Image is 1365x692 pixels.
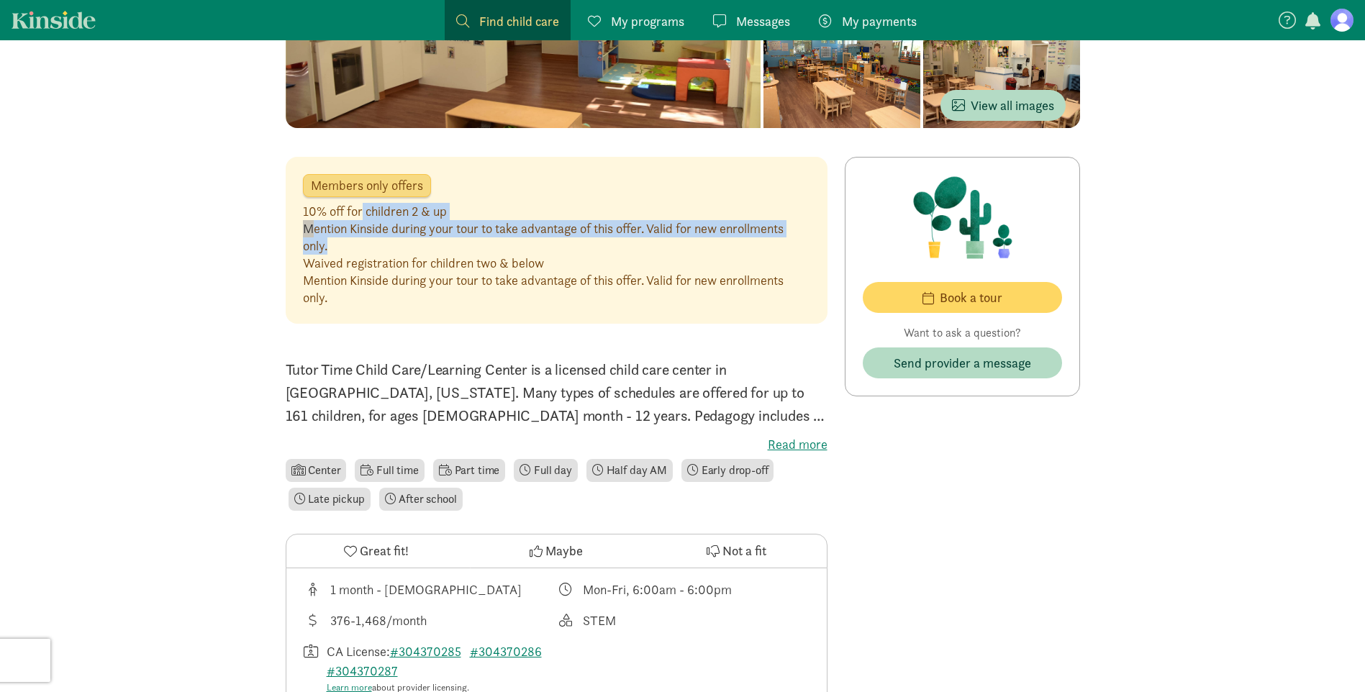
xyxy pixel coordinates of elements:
li: Center [286,459,347,482]
div: Mention Kinside during your tour to take advantage of this offer. Valid for new enrollments only. [303,272,810,306]
span: Send provider a message [894,353,1031,373]
div: STEM [583,611,616,630]
p: Tutor Time Child Care/Learning Center is a licensed child care center in [GEOGRAPHIC_DATA], [US_S... [286,358,827,427]
span: My programs [611,12,684,31]
span: Maybe [545,541,583,560]
a: #304370285 [390,643,461,660]
li: Full time [355,459,424,482]
div: This provider's education philosophy [556,611,810,630]
a: Kinside [12,11,96,29]
div: 10% off for children 2 & up [303,203,810,220]
button: Maybe [466,534,646,568]
span: My payments [842,12,917,31]
span: Messages [736,12,790,31]
span: Book a tour [940,288,1002,307]
div: Waived registration for children two & below [303,255,810,272]
span: Great fit! [360,541,409,560]
span: Not a fit [722,541,766,560]
button: Not a fit [646,534,826,568]
div: Class schedule [556,580,810,599]
div: Age range for children that this provider cares for [304,580,557,599]
li: After school [379,488,463,511]
a: #304370287 [327,663,398,679]
li: Full day [514,459,578,482]
span: Members only offers [311,179,423,192]
div: Mon-Fri, 6:00am - 6:00pm [583,580,732,599]
div: Mention Kinside during your tour to take advantage of this offer. Valid for new enrollments only. [303,220,810,255]
div: 376-1,468/month [330,611,427,630]
span: View all images [952,96,1054,115]
button: Great fit! [286,534,466,568]
p: Want to ask a question? [863,324,1062,342]
a: #304370286 [470,643,542,660]
span: Find child care [479,12,559,31]
button: Book a tour [863,282,1062,313]
li: Late pickup [289,488,371,511]
button: Send provider a message [863,347,1062,378]
li: Early drop-off [681,459,774,482]
div: 1 month - [DEMOGRAPHIC_DATA] [330,580,522,599]
div: Average tuition for this program [304,611,557,630]
li: Part time [433,459,505,482]
button: View all images [940,90,1066,121]
label: Read more [286,436,827,453]
li: Half day AM [586,459,673,482]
